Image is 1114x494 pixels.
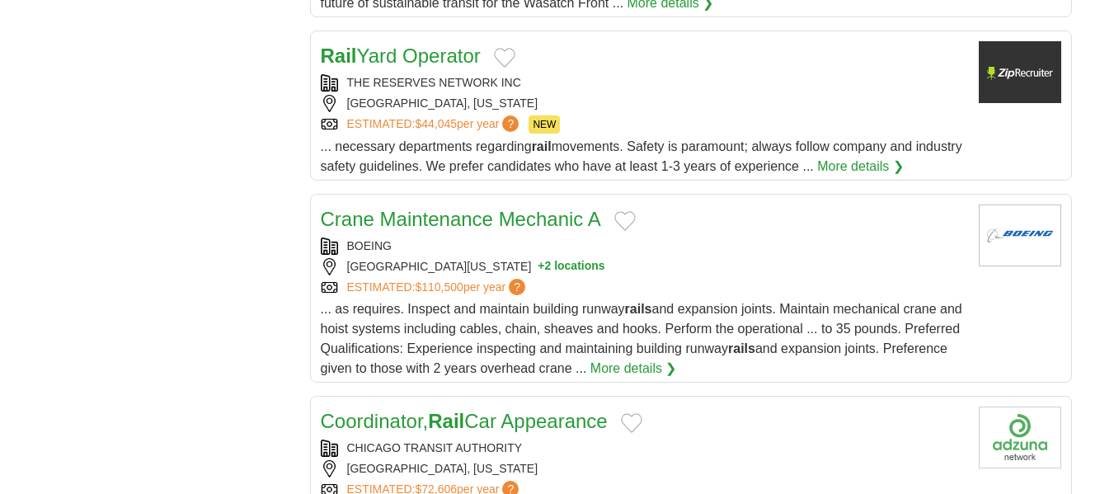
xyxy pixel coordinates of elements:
span: NEW [529,115,560,134]
span: ? [509,279,525,295]
a: ESTIMATED:$44,045per year? [347,115,523,134]
a: ESTIMATED:$110,500per year? [347,279,529,296]
a: Crane Maintenance Mechanic A [321,208,601,230]
div: [GEOGRAPHIC_DATA], [US_STATE] [321,95,966,112]
span: $110,500 [415,280,463,294]
div: [GEOGRAPHIC_DATA], [US_STATE] [321,460,966,478]
strong: Rail [428,410,464,432]
a: RailYard Operator [321,45,481,67]
span: ... as requires. Inspect and maintain building runway and expansion joints. Maintain mechanical c... [321,302,962,375]
a: More details ❯ [817,157,904,176]
strong: rails [728,341,755,355]
div: CHICAGO TRANSIT AUTHORITY [321,440,966,457]
button: Add to favorite jobs [621,413,642,433]
a: BOEING [347,239,392,252]
button: Add to favorite jobs [494,48,515,68]
strong: rail [532,139,552,153]
div: [GEOGRAPHIC_DATA][US_STATE] [321,258,966,275]
span: $44,045 [415,117,457,130]
span: ... necessary departments regarding movements. Safety is paramount; always follow company and ind... [321,139,962,173]
img: BOEING logo [979,205,1061,266]
span: + [538,258,544,275]
button: Add to favorite jobs [614,211,636,231]
strong: Rail [321,45,357,67]
div: THE RESERVES NETWORK INC [321,74,966,92]
a: Coordinator,RailCar Appearance [321,410,608,432]
img: Company logo [979,41,1061,103]
img: Company logo [979,407,1061,468]
strong: rails [625,302,652,316]
button: +2 locations [538,258,604,275]
span: ? [502,115,519,132]
a: More details ❯ [590,359,677,379]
